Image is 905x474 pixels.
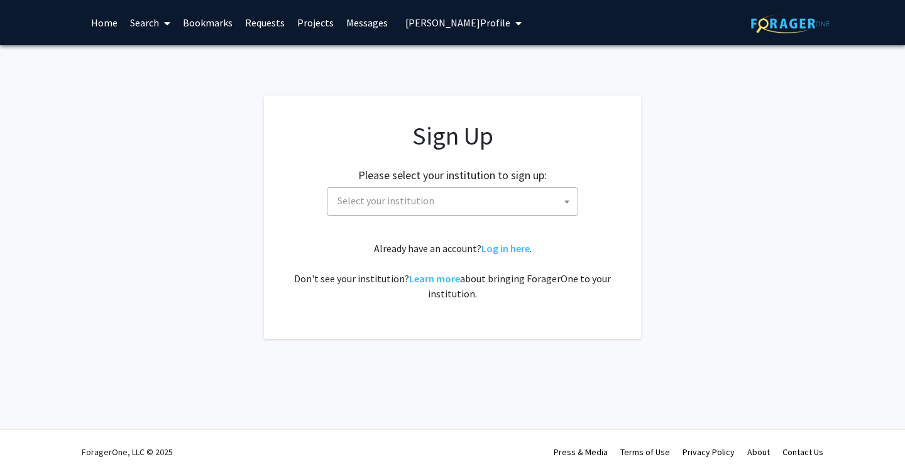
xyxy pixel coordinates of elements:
[291,1,340,45] a: Projects
[332,188,578,214] span: Select your institution
[327,187,578,216] span: Select your institution
[747,446,770,458] a: About
[289,241,616,301] div: Already have an account? . Don't see your institution? about bringing ForagerOne to your institut...
[405,16,510,29] span: [PERSON_NAME] Profile
[85,1,124,45] a: Home
[683,446,735,458] a: Privacy Policy
[177,1,239,45] a: Bookmarks
[82,430,173,474] div: ForagerOne, LLC © 2025
[554,446,608,458] a: Press & Media
[239,1,291,45] a: Requests
[751,14,830,33] img: ForagerOne Logo
[782,446,823,458] a: Contact Us
[289,121,616,151] h1: Sign Up
[337,194,434,207] span: Select your institution
[620,446,670,458] a: Terms of Use
[124,1,177,45] a: Search
[409,272,460,285] a: Learn more about bringing ForagerOne to your institution
[340,1,394,45] a: Messages
[358,168,547,182] h2: Please select your institution to sign up:
[481,242,530,255] a: Log in here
